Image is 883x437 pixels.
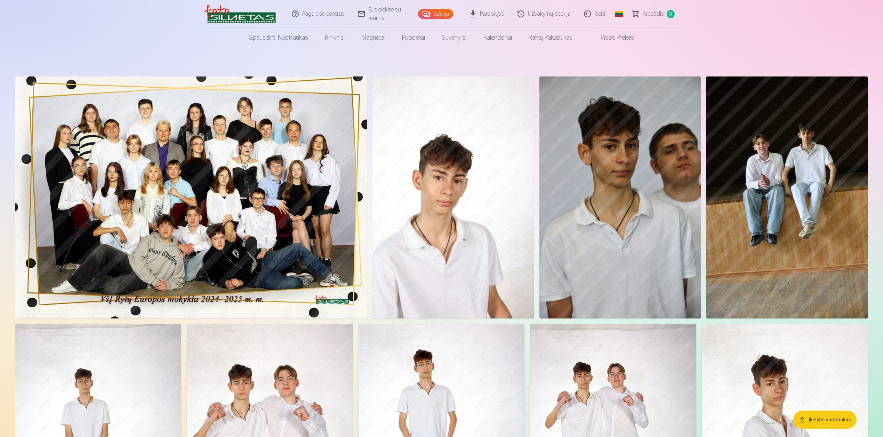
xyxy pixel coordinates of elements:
a: Suvenyrai [433,28,475,47]
a: Raktų pakabukas [520,28,581,47]
img: /v3 [204,3,276,25]
span: 0 [667,10,675,18]
a: Rinkiniai [316,28,353,47]
a: Visos prekės [581,28,642,47]
a: Magnetai [353,28,394,47]
button: Įkelkite nuotraukas [793,411,857,429]
span: Krepšelis [643,10,664,18]
a: Puodeliai [394,28,433,47]
a: Galerija [418,9,453,19]
a: Spausdinti nuotraukas [241,28,316,47]
a: Kalendoriai [475,28,520,47]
